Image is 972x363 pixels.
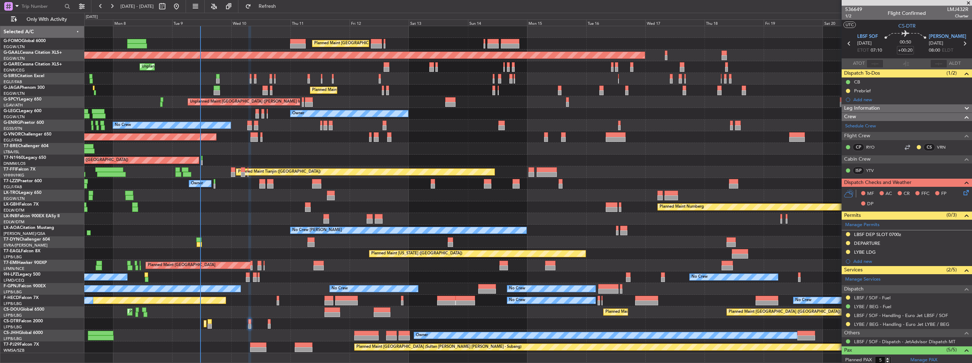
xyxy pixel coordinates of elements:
[844,132,870,140] span: Flight Crew
[4,278,24,283] a: LFMD/CEQ
[867,201,874,208] span: DP
[4,144,18,148] span: T7-BRE
[4,214,60,218] a: LX-INBFalcon 900EX EASy II
[18,17,75,22] span: Only With Activity
[853,143,864,151] div: CP
[4,237,19,242] span: T7-DYN
[845,6,862,13] span: 536649
[946,346,957,353] span: (5/5)
[371,248,462,259] div: Planned Maint [US_STATE] ([GEOGRAPHIC_DATA])
[4,319,43,323] a: CS-DTRFalcon 2000
[4,173,24,178] a: VHHH/HKG
[231,19,290,26] div: Wed 10
[314,38,426,49] div: Planned Maint [GEOGRAPHIC_DATA] ([GEOGRAPHIC_DATA])
[4,191,19,195] span: LX-TRO
[898,22,916,30] span: CS-DTR
[120,3,154,10] span: [DATE] - [DATE]
[4,301,22,306] a: LFPB/LBG
[4,191,41,195] a: LX-TROLegacy 650
[929,40,943,47] span: [DATE]
[942,47,953,54] span: ELDT
[866,59,883,68] input: --:--
[853,60,865,67] span: ATOT
[4,74,44,78] a: G-SIRSCitation Excel
[853,97,968,103] div: Add new
[857,40,872,47] span: [DATE]
[946,266,957,273] span: (2/5)
[312,85,424,96] div: Planned Maint [GEOGRAPHIC_DATA] ([GEOGRAPHIC_DATA])
[888,10,926,17] div: Flight Confirmed
[4,272,40,277] a: 9H-LPZLegacy 500
[4,296,19,300] span: F-HECD
[8,14,77,25] button: Only With Activity
[4,307,20,312] span: CS-DOU
[844,329,860,337] span: Others
[853,167,864,174] div: ISP
[4,86,45,90] a: G-JAGAPhenom 300
[4,74,17,78] span: G-SIRS
[845,276,881,283] a: Manage Services
[4,331,43,335] a: CS-JHHGlobal 6000
[854,295,891,301] a: LBSF / SOF - Fuel
[416,330,428,341] div: Owner
[605,307,717,317] div: Planned Maint [GEOGRAPHIC_DATA] ([GEOGRAPHIC_DATA])
[946,211,957,219] span: (0/3)
[113,19,172,26] div: Mon 8
[844,69,880,77] span: Dispatch To-Dos
[941,190,946,197] span: FP
[4,39,22,43] span: G-FOMO
[4,179,42,183] a: T7-LZZIPraetor 600
[844,266,863,274] span: Services
[86,14,98,20] div: [DATE]
[937,144,953,150] a: VRN
[4,149,19,155] a: LTBA/ISL
[4,51,20,55] span: G-GAAL
[4,266,24,271] a: LFMN/NCE
[172,19,231,26] div: Tue 9
[844,285,864,293] span: Dispatch
[206,318,288,329] div: Planned Maint Mugla ([GEOGRAPHIC_DATA])
[4,231,45,236] a: [PERSON_NAME]/QSA
[4,132,51,137] a: G-VNORChallenger 650
[4,319,19,323] span: CS-DTR
[4,167,35,172] a: T7-FFIFalcon 7X
[4,91,25,96] a: EGGW/LTN
[142,62,206,72] div: Unplanned Maint [PERSON_NAME]
[191,178,203,189] div: Owner
[4,336,22,341] a: LFPB/LBG
[4,284,19,288] span: F-GPNJ
[4,202,39,207] a: LX-GBHFalcon 7X
[853,258,968,264] div: Add new
[854,231,901,237] div: LBSF DEP SLOT 0700z
[350,19,409,26] div: Fri 12
[4,114,25,120] a: EGGW/LTN
[660,202,704,212] div: Planned Maint Nurnberg
[900,39,911,46] span: 00:50
[844,113,856,121] span: Crew
[929,47,940,54] span: 08:00
[4,348,24,353] a: WMSA/SZB
[857,47,869,54] span: ETOT
[468,19,527,26] div: Sun 14
[4,307,44,312] a: CS-DOUGlobal 6500
[4,249,21,253] span: T7-EAGL
[904,190,910,197] span: CR
[4,219,24,225] a: EDLW/DTM
[409,19,468,26] div: Sat 13
[292,225,342,236] div: No Crew [PERSON_NAME]
[857,33,878,40] span: LBSF SOF
[844,104,880,113] span: Leg Information
[4,62,20,67] span: G-GARE
[4,237,50,242] a: T7-DYNChallenger 604
[4,342,39,347] a: T7-PJ29Falcon 7X
[854,88,871,94] div: Prebrief
[854,79,860,85] div: CB
[729,307,840,317] div: Planned Maint [GEOGRAPHIC_DATA] ([GEOGRAPHIC_DATA])
[4,313,22,318] a: LFPB/LBG
[844,155,871,163] span: Cabin Crew
[4,202,19,207] span: LX-GBH
[4,226,54,230] a: LX-AOACitation Mustang
[4,208,24,213] a: EDLW/DTM
[115,120,131,131] div: No Crew
[4,126,22,131] a: EGSS/STN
